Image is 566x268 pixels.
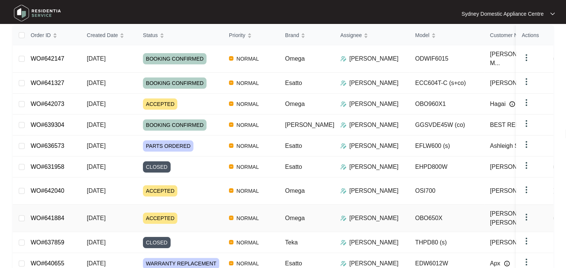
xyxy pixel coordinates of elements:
[340,80,346,86] img: Assigner Icon
[349,162,399,171] p: [PERSON_NAME]
[31,215,64,221] a: WO#641884
[229,56,233,61] img: Vercel Logo
[522,140,531,149] img: dropdown arrow
[409,135,484,156] td: EFLW600 (s)
[409,45,484,73] td: ODWIF6015
[233,186,262,195] span: NORMAL
[340,215,346,221] img: Assigner Icon
[490,141,542,150] span: Ashleigh Summer...
[490,31,528,39] span: Customer Name
[340,261,346,267] img: Assigner Icon
[87,122,105,128] span: [DATE]
[285,101,305,107] span: Omega
[349,79,399,88] p: [PERSON_NAME]
[349,121,399,130] p: [PERSON_NAME]
[143,140,193,152] span: PARTS ORDERED
[87,239,105,246] span: [DATE]
[143,119,206,131] span: BOOKING CONFIRMED
[229,101,233,106] img: Vercel Logo
[285,215,305,221] span: Omega
[340,164,346,170] img: Assigner Icon
[229,122,233,127] img: Vercel Logo
[349,141,399,150] p: [PERSON_NAME]
[490,238,539,247] span: [PERSON_NAME]
[285,143,302,149] span: Esatto
[516,25,553,45] th: Actions
[349,259,399,268] p: [PERSON_NAME]
[409,25,484,45] th: Model
[233,162,262,171] span: NORMAL
[504,261,510,267] img: Info icon
[229,143,233,148] img: Vercel Logo
[349,186,399,195] p: [PERSON_NAME]
[87,143,105,149] span: [DATE]
[223,25,279,45] th: Priority
[31,143,64,149] a: WO#636573
[137,25,223,45] th: Status
[229,188,233,193] img: Vercel Logo
[233,141,262,150] span: NORMAL
[490,209,549,227] span: [PERSON_NAME] [PERSON_NAME]..
[340,56,346,62] img: Assigner Icon
[522,237,531,246] img: dropdown arrow
[233,121,262,130] span: NORMAL
[409,232,484,253] td: THPD80 (s)
[229,261,233,265] img: Vercel Logo
[409,205,484,232] td: OBO650X
[490,50,549,68] span: [PERSON_NAME] - M...
[233,54,262,63] span: NORMAL
[484,25,559,45] th: Customer Name
[409,177,484,205] td: OSI700
[279,25,334,45] th: Brand
[285,188,305,194] span: Omega
[349,214,399,223] p: [PERSON_NAME]
[340,240,346,246] img: Assigner Icon
[490,259,501,268] span: Apx
[31,55,64,62] a: WO#642147
[490,186,547,195] span: [PERSON_NAME] -...
[340,31,362,39] span: Assignee
[87,101,105,107] span: [DATE]
[87,55,105,62] span: [DATE]
[349,100,399,109] p: [PERSON_NAME]
[462,10,544,18] p: Sydney Domestic Appliance Centre
[409,115,484,135] td: GGSVDE45W (co)
[233,238,262,247] span: NORMAL
[87,215,105,221] span: [DATE]
[233,100,262,109] span: NORMAL
[349,238,399,247] p: [PERSON_NAME]
[229,240,233,244] img: Vercel Logo
[285,260,302,267] span: Esatto
[31,164,64,170] a: WO#631958
[522,258,531,267] img: dropdown arrow
[522,161,531,170] img: dropdown arrow
[522,119,531,128] img: dropdown arrow
[349,54,399,63] p: [PERSON_NAME]
[522,53,531,62] img: dropdown arrow
[522,77,531,86] img: dropdown arrow
[87,80,105,86] span: [DATE]
[233,259,262,268] span: NORMAL
[509,101,515,107] img: Info icon
[25,25,81,45] th: Order ID
[490,100,506,109] span: Hagai
[143,53,206,64] span: BOOKING CONFIRMED
[409,94,484,115] td: OBO960X1
[409,156,484,177] td: EHPD800W
[31,31,51,39] span: Order ID
[522,98,531,107] img: dropdown arrow
[143,213,177,224] span: ACCEPTED
[490,121,533,130] span: BEST REPAIRS
[31,260,64,267] a: WO#640655
[415,31,429,39] span: Model
[233,214,262,223] span: NORMAL
[31,80,64,86] a: WO#641327
[285,164,302,170] span: Esatto
[334,25,409,45] th: Assignee
[522,185,531,194] img: dropdown arrow
[340,188,346,194] img: Assigner Icon
[31,122,64,128] a: WO#639304
[340,143,346,149] img: Assigner Icon
[229,164,233,169] img: Vercel Logo
[229,31,245,39] span: Priority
